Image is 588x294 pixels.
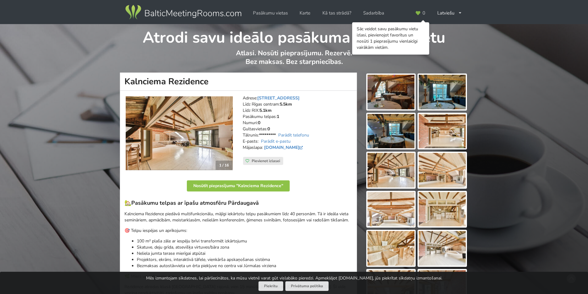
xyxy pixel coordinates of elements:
[124,199,352,207] h3: 🏡
[137,244,352,250] p: Skatuve, deju grīda, atsevišķa virtuves/bāra zona
[126,96,233,170] img: Neierastas vietas | Rīga | Kalnciema Rezidence
[124,211,352,223] p: Kalnciema Rezidence piedāvā multifunkcionālu, mājīgi iekārtotu telpu pasākumiem līdz 40 personām....
[252,158,280,163] span: Pievienot izlasei
[137,238,352,244] p: 100 m² plaša zāle ar iespēju brīvi transformēt izkārtojumu
[187,180,290,191] button: Nosūtīt pieprasījumu "Kalnciema Rezidence"
[216,161,233,170] div: 1 / 16
[120,73,357,91] h1: Kalnciema Rezidence
[280,101,292,107] strong: 5.5km
[137,263,352,269] p: Bezmaksas autostāvvieta un ērta piekļuve no centra vai Jūrmalas virziena
[126,96,233,170] a: Neierastas vietas | Rīga | Kalnciema Rezidence 1 / 16
[261,138,291,144] a: Parādīt e-pastu
[367,114,414,149] img: Kalnciema Rezidence | Rīga | Pasākumu vieta - galerijas bilde
[249,7,292,19] a: Pasākumu vietas
[137,257,352,263] p: Projektors, ekrāns, interaktīvā tāfele, vienkārša apskaņošanas sistēma
[419,153,466,187] img: Kalnciema Rezidence | Rīga | Pasākumu vieta - galerijas bilde
[258,281,283,291] button: Piekrītu
[422,11,425,15] span: 0
[258,120,260,126] strong: 0
[419,231,466,266] img: Kalnciema Rezidence | Rīga | Pasākumu vieta - galerijas bilde
[137,250,352,257] p: Neliela jumta terase mierīgai atpūtai
[433,7,467,19] div: Latviešu
[120,24,468,48] h1: Atrodi savu ideālo pasākuma norises vietu
[278,132,309,138] a: Parādīt telefonu
[295,7,315,19] a: Karte
[120,49,468,73] p: Atlasi. Nosūti pieprasījumu. Rezervē. Bez maksas. Bez starpniecības.
[124,228,352,234] p: 🎯 Telpu iespējas un aprīkojums:
[318,7,356,19] a: Kā tas strādā?
[257,95,300,101] a: [STREET_ADDRESS]
[357,26,425,51] div: Sāc veidot savu pasākumu vietu izlasi, pievienojot favorītus un nosūti 1 pieprasījumu vienlaicīgi...
[267,126,270,132] strong: 0
[419,75,466,109] img: Kalnciema Rezidence | Rīga | Pasākumu vieta - galerijas bilde
[264,145,304,150] a: [DOMAIN_NAME]
[419,192,466,227] img: Kalnciema Rezidence | Rīga | Pasākumu vieta - galerijas bilde
[124,4,242,21] img: Baltic Meeting Rooms
[419,114,466,149] img: Kalnciema Rezidence | Rīga | Pasākumu vieta - galerijas bilde
[367,192,414,227] img: Kalnciema Rezidence | Rīga | Pasākumu vieta - galerijas bilde
[367,231,414,266] img: Kalnciema Rezidence | Rīga | Pasākumu vieta - galerijas bilde
[131,199,259,207] strong: Pasākumu telpas ar īpašu atmosfēru Pārdaugavā
[243,95,352,157] address: Adrese: Līdz Rīgas centram: Līdz RIX: Pasākumu telpas: Numuri: Gultasvietas: Tālrunis: E-pasts: M...
[367,75,414,109] img: Kalnciema Rezidence | Rīga | Pasākumu vieta - galerijas bilde
[277,114,279,120] strong: 1
[285,281,329,291] a: Privātuma politika
[367,153,414,187] img: Kalnciema Rezidence | Rīga | Pasākumu vieta - galerijas bilde
[259,107,271,113] strong: 5.1km
[359,7,388,19] a: Sadarbība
